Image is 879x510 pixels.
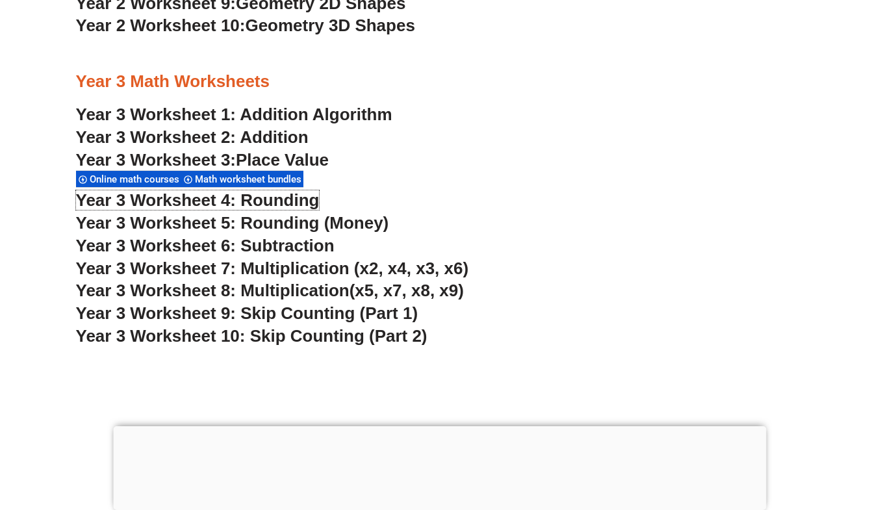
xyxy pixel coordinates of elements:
[76,213,389,233] a: Year 3 Worksheet 5: Rounding (Money)
[76,150,329,170] a: Year 3 Worksheet 3:Place Value
[245,16,414,35] span: Geometry 3D Shapes
[90,173,183,185] span: Online math courses
[350,281,464,300] span: (x5, x7, x8, x9)
[76,16,415,35] a: Year 2 Worksheet 10:Geometry 3D Shapes
[76,71,804,93] h3: Year 3 Math Worksheets
[195,173,305,185] span: Math worksheet bundles
[76,326,427,346] a: Year 3 Worksheet 10: Skip Counting (Part 2)
[76,259,469,278] a: Year 3 Worksheet 7: Multiplication (x2, x4, x3, x6)
[76,303,418,323] a: Year 3 Worksheet 9: Skip Counting (Part 1)
[663,363,879,510] iframe: Chat Widget
[76,127,309,147] a: Year 3 Worksheet 2: Addition
[76,150,236,170] span: Year 3 Worksheet 3:
[76,190,320,210] a: Year 3 Worksheet 4: Rounding
[76,16,246,35] span: Year 2 Worksheet 10:
[76,281,350,300] span: Year 3 Worksheet 8: Multiplication
[236,150,329,170] span: Place Value
[76,281,464,300] a: Year 3 Worksheet 8: Multiplication(x5, x7, x8, x9)
[76,236,335,255] a: Year 3 Worksheet 6: Subtraction
[113,426,766,507] iframe: Advertisement
[76,105,392,124] a: Year 3 Worksheet 1: Addition Algorithm
[76,170,181,188] div: Online math courses
[181,170,303,188] div: Math worksheet bundles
